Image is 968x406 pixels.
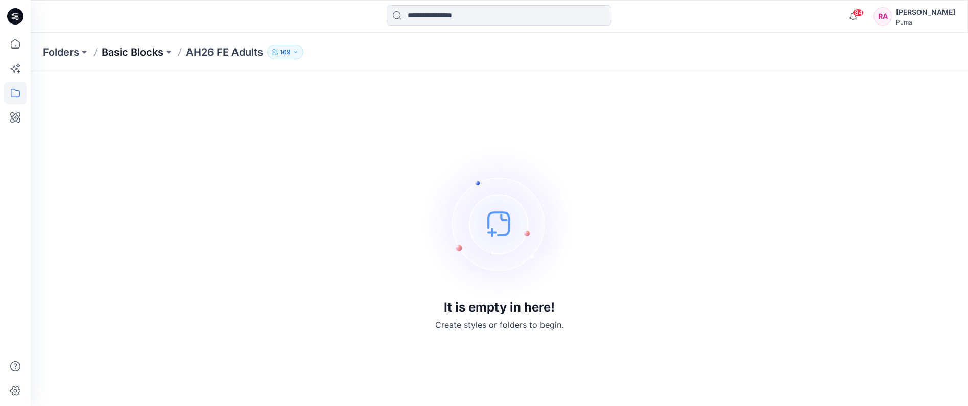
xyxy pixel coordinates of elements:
button: 169 [267,45,303,59]
a: Basic Blocks [102,45,163,59]
div: Puma [896,18,955,26]
h3: It is empty in here! [444,300,555,315]
div: [PERSON_NAME] [896,6,955,18]
span: 84 [853,9,864,17]
p: Create styles or folders to begin. [435,319,563,331]
a: Folders [43,45,79,59]
div: RA [873,7,892,26]
p: 169 [280,46,291,58]
img: empty-state-image.svg [423,147,576,300]
p: AH26 FE Adults [186,45,263,59]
